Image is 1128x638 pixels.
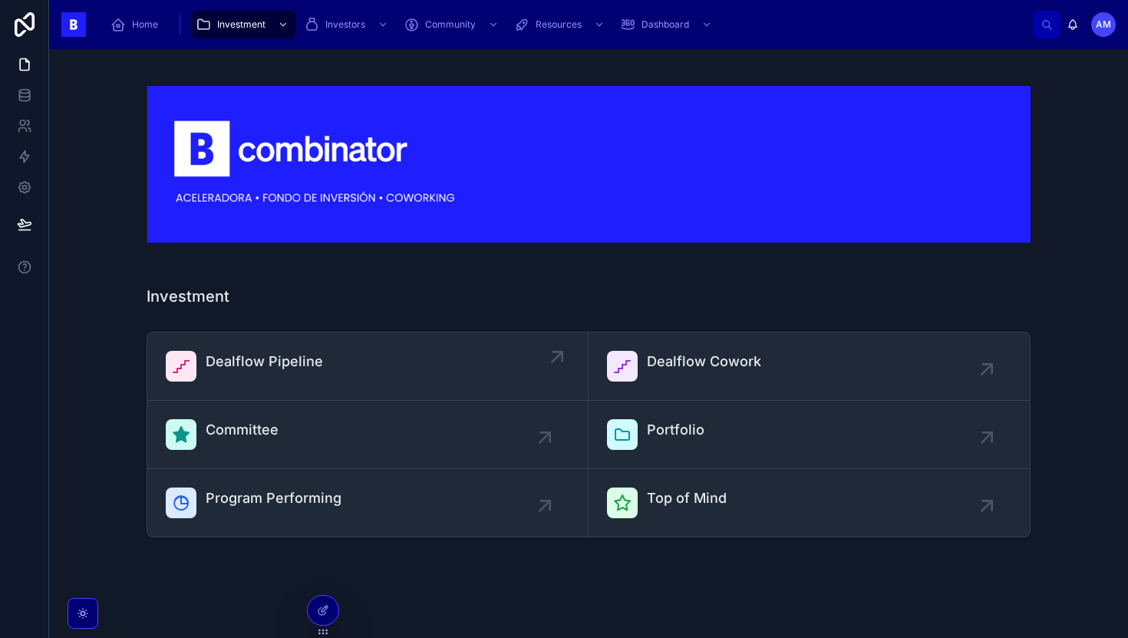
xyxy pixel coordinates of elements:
span: Dealflow Cowork [647,351,761,372]
a: Dashboard [615,11,720,38]
span: Portfolio [647,419,704,441]
span: Investors [325,18,365,31]
img: 18590-Captura-de-Pantalla-2024-03-07-a-las-17.49.44.png [147,86,1031,243]
a: Committee [147,401,589,469]
span: Home [132,18,158,31]
a: Dealflow Cowork [589,332,1030,401]
span: Investment [217,18,266,31]
a: Portfolio [589,401,1030,469]
span: Committee [206,419,279,441]
a: Dealflow Pipeline [147,332,589,401]
span: Resources [536,18,582,31]
span: Community [425,18,476,31]
span: Top of Mind [647,488,727,509]
a: Investment [191,11,296,38]
a: Investors [299,11,396,38]
h1: Investment [147,286,229,307]
a: Top of Mind [589,469,1030,537]
img: App logo [61,12,86,37]
a: Resources [510,11,612,38]
a: Community [399,11,506,38]
span: Program Performing [206,488,341,509]
div: scrollable content [98,8,1033,41]
a: Program Performing [147,469,589,537]
span: Dealflow Pipeline [206,351,323,372]
span: AM [1096,18,1111,31]
span: Dashboard [642,18,689,31]
a: Home [106,11,169,38]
